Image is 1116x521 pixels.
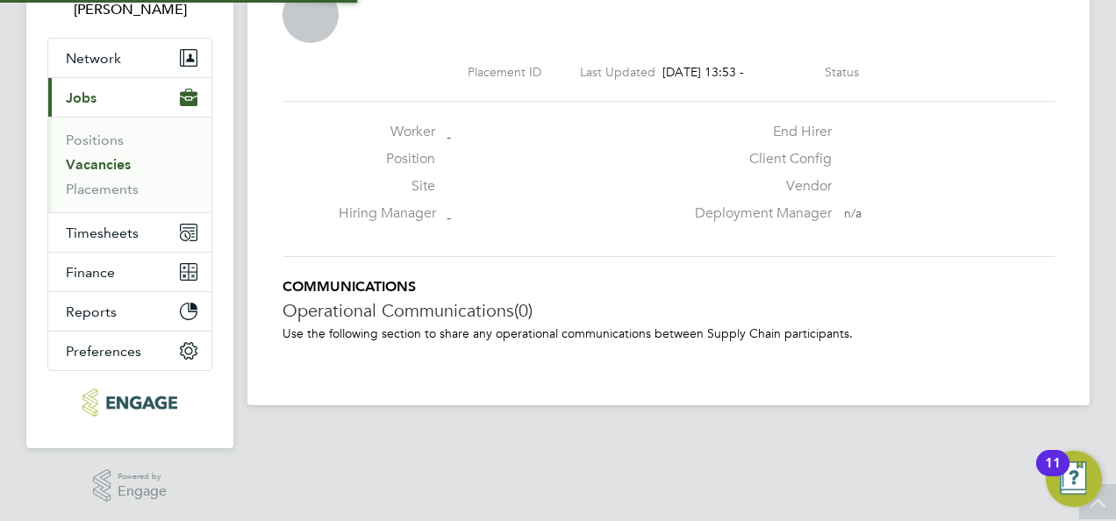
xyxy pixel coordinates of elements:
[580,64,655,80] label: Last Updated
[844,205,862,221] span: n/a
[66,132,124,148] a: Positions
[1046,451,1102,507] button: Open Resource Center, 11 new notifications
[66,264,115,281] span: Finance
[684,150,832,168] label: Client Config
[283,278,1055,296] h5: COMMUNICATIONS
[66,343,141,360] span: Preferences
[48,332,211,370] button: Preferences
[662,64,744,80] span: [DATE] 13:53 -
[825,64,859,80] label: Status
[684,123,832,141] label: End Hirer
[66,181,139,197] a: Placements
[82,389,176,417] img: educationmattersgroup-logo-retina.png
[66,156,131,173] a: Vacancies
[93,469,168,503] a: Powered byEngage
[283,299,1055,322] h3: Operational Communications
[339,123,435,141] label: Worker
[66,303,117,320] span: Reports
[118,469,167,484] span: Powered by
[48,253,211,291] button: Finance
[339,177,435,196] label: Site
[66,225,139,241] span: Timesheets
[684,177,832,196] label: Vendor
[118,484,167,499] span: Engage
[684,204,832,223] label: Deployment Manager
[1045,463,1061,486] div: 11
[48,78,211,117] button: Jobs
[468,64,541,80] label: Placement ID
[48,39,211,77] button: Network
[48,292,211,331] button: Reports
[339,150,435,168] label: Position
[66,89,97,106] span: Jobs
[339,204,435,223] label: Hiring Manager
[283,325,1055,341] p: Use the following section to share any operational communications between Supply Chain participants.
[47,389,212,417] a: Go to home page
[66,50,121,67] span: Network
[48,117,211,212] div: Jobs
[514,299,533,322] span: (0)
[48,213,211,252] button: Timesheets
